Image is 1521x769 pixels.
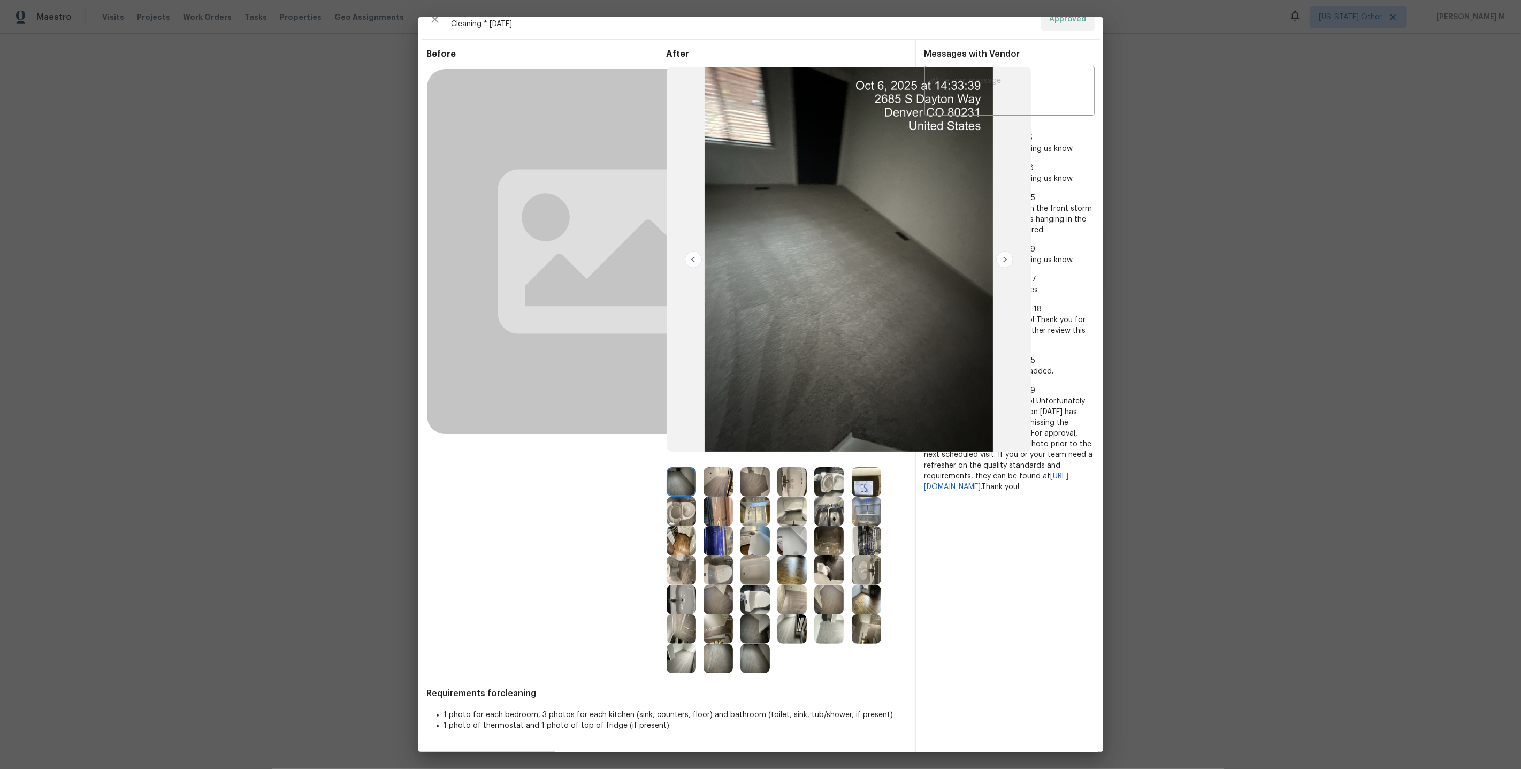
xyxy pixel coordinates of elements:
[924,50,1020,58] span: Messages with Vendor
[685,251,702,268] img: left-chevron-button-url
[444,710,906,720] li: 1 photo for each bedroom, 3 photos for each kitchen (sink, counters, floor) and bathroom (toilet,...
[667,49,906,59] span: After
[427,49,667,59] span: Before
[444,720,906,731] li: 1 photo of thermostat and 1 photo of top of fridge (if present)
[452,19,1033,29] span: Cleaning * [DATE]
[427,688,906,699] span: Requirements for cleaning
[996,251,1013,268] img: right-chevron-button-url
